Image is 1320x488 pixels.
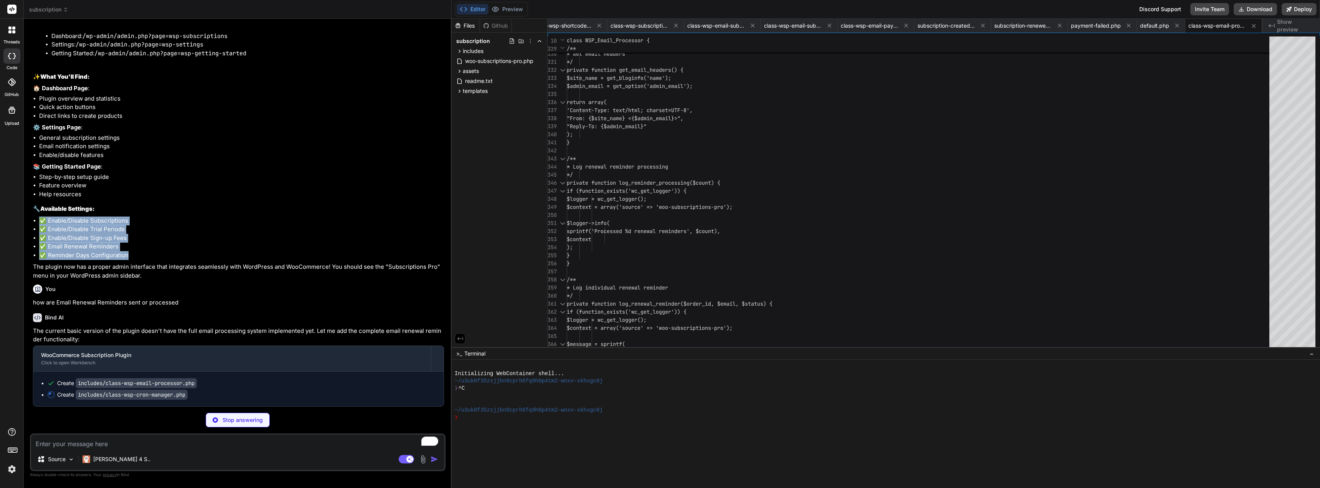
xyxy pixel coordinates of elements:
span: 10 [548,37,557,45]
span: payment-failed.php [1071,22,1121,30]
span: $context = array('source' => 'woo-subs [567,324,683,331]
div: Click to collapse the range. [558,98,568,106]
div: 362 [548,308,557,316]
span: * Log individual renewal reminder [567,284,668,291]
div: 348 [548,195,557,203]
span: ❯ [455,414,459,421]
div: 366 [548,340,557,348]
p: Always double-check its answers. Your in Bind [30,471,445,478]
div: Click to collapse the range. [558,308,568,316]
img: Pick Models [68,456,74,463]
span: default.php [1140,22,1169,30]
span: subscription [456,37,490,45]
li: Getting Started: [51,49,444,58]
span: $admin_email = get_option('admin_email'); [567,83,693,89]
p: how are Email Renewal Reminders sent or processed [33,298,444,307]
div: 351 [548,219,557,227]
p: Stop answering [223,416,263,424]
span: subscription-created.php [917,22,975,30]
label: GitHub [5,91,19,98]
span: class-wsp-shortcodes.php [534,22,591,30]
div: 344 [548,163,557,171]
button: Deploy [1282,3,1317,15]
span: $logger = wc_get_logger(); [567,316,647,323]
div: Click to collapse the range. [558,66,568,74]
div: 345 [548,171,557,179]
div: 337 [548,106,557,114]
code: includes/class-wsp-cron-manager.php [76,390,188,400]
span: privacy [103,472,117,477]
div: Files [452,22,480,30]
label: threads [3,39,20,45]
div: 355 [548,251,557,260]
span: $logger->info( [567,220,610,227]
li: Enable/disable features [39,151,444,160]
span: * Log renewal reminder processing [567,163,668,170]
span: private function log_reminder_processing($coun [567,179,708,186]
div: 359 [548,284,557,292]
span: Initializing WebContainer shell... [455,370,564,377]
li: Plugin overview and statistics [39,94,444,103]
p: : [33,162,444,171]
div: 354 [548,243,557,251]
span: templates [463,87,488,95]
div: 349 [548,203,557,211]
div: Click to open Workbench [41,360,423,366]
span: readme.txt [464,76,493,86]
div: 338 [548,114,557,122]
p: : [33,84,444,93]
span: subscription-renewed.php [994,22,1052,30]
div: 341 [548,139,557,147]
span: private function get_email_headers() { [567,66,683,73]
li: Help resources [39,190,444,199]
span: ❯ [455,385,459,392]
button: Download [1234,3,1277,15]
span: $message = sprintf( [567,341,625,347]
span: if (function_exists('wc_get_logger')) { [567,308,686,315]
span: private function log_renewal_reminder($order_i [567,300,708,307]
span: >_ [456,350,462,357]
span: "Reply-To: {$admin_email}" [567,123,647,130]
strong: What You'll Find: [40,73,90,80]
span: "From: {$site_name} <{$admin_email}>", [567,115,683,122]
span: $context = array('source' => 'woo-subs [567,203,683,210]
span: ^C [458,385,465,392]
span: * Get email headers [567,50,625,57]
span: 329 [548,45,557,53]
div: WooCommerce Subscription Plugin [41,351,423,359]
li: ✅ Enable/Disable Sign-up Fees [39,234,444,243]
code: /wp-admin/admin.php?page=wsp-getting-started [94,50,246,57]
span: class-wsp-email-subscription-renewed.php [764,22,822,30]
li: Dashboard: [51,32,444,41]
span: ~/u3uk0f35zsjjbn9cprh6fq9h0p4tm2-wnxx-xkhxgc0j [455,377,603,385]
span: criptions-pro'); [683,203,733,210]
span: ); [567,244,573,251]
code: /wp-admin/admin.php?page=wsp-settings [76,41,203,48]
span: if (function_exists('wc_get_logger')) { [567,187,686,194]
span: class-wsp-subscription-product.php [610,22,668,30]
div: Click to collapse the range. [558,155,568,163]
div: Discord Support [1135,3,1186,15]
code: includes/class-wsp-email-processor.php [76,378,197,388]
img: attachment [419,455,427,464]
span: criptions-pro'); [683,324,733,331]
button: Invite Team [1190,3,1229,15]
span: 8', [683,107,693,114]
div: Github [480,22,511,30]
p: [PERSON_NAME] 4 S.. [93,455,150,463]
span: return array( [567,99,607,106]
div: 333 [548,74,557,82]
div: 342 [548,147,557,155]
div: Click to collapse the range. [558,340,568,348]
strong: Available Settings: [40,205,95,212]
span: $site_name = get_bloginfo('name'); [567,74,671,81]
span: class WSP_Email_Processor { [567,37,650,44]
p: The plugin now has a proper admin interface that integrates seamlessly with WordPress and WooComm... [33,263,444,280]
div: 343 [548,155,557,163]
span: subscription [29,6,68,13]
span: } [567,260,570,267]
strong: ⚙️ Settings Page [33,124,81,131]
span: 'Content-Type: text/html; charset=UTF- [567,107,683,114]
span: − [1310,350,1314,357]
div: 350 [548,211,557,219]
